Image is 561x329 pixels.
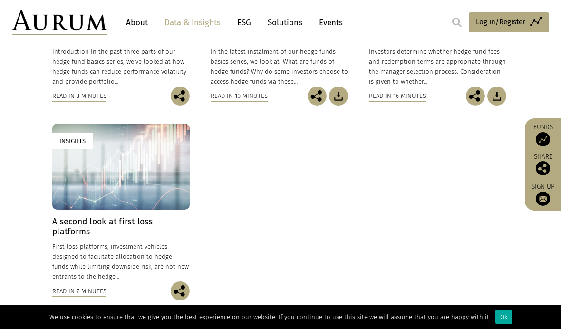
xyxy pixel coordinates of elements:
img: Access Funds [536,132,550,146]
a: Solutions [263,14,307,31]
img: Share this post [171,87,190,106]
div: Read in 3 minutes [52,91,106,101]
h4: A second look at first loss platforms [52,217,190,237]
p: In the latest instalment of our hedge funds basics series, we look at: What are funds of hedge fu... [211,47,348,87]
a: ESG [232,14,256,31]
a: Funds [530,123,556,146]
span: Log in/Register [476,16,525,28]
div: Read in 10 minutes [211,91,268,101]
a: Log in/Register [469,12,549,32]
img: Download Article [487,87,506,106]
a: About [121,14,153,31]
a: Sign up [530,183,556,206]
div: Ok [495,310,512,324]
a: Insights A second look at first loss platforms First loss platforms, investment vehicles designed... [52,124,190,281]
img: Download Article [329,87,348,106]
div: Read in 16 minutes [369,91,426,101]
p: Investors determine whether hedge fund fees and redemption terms are appropriate through the mana... [369,47,506,87]
div: Read in 7 minutes [52,286,106,297]
div: Share [530,154,556,175]
img: Share this post [171,281,190,300]
div: Insights [52,133,93,149]
img: search.svg [452,18,462,27]
p: First loss platforms, investment vehicles designed to facilitate allocation to hedge funds while ... [52,242,190,282]
img: Aurum [12,10,107,35]
img: Sign up to our newsletter [536,192,550,206]
a: Events [314,14,343,31]
img: Share this post [308,87,327,106]
p: Introduction In the past three parts of our hedge fund basics series, we’ve looked at how hedge f... [52,47,190,87]
img: Share this post [536,161,550,175]
img: Share this post [466,87,485,106]
a: Data & Insights [160,14,225,31]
